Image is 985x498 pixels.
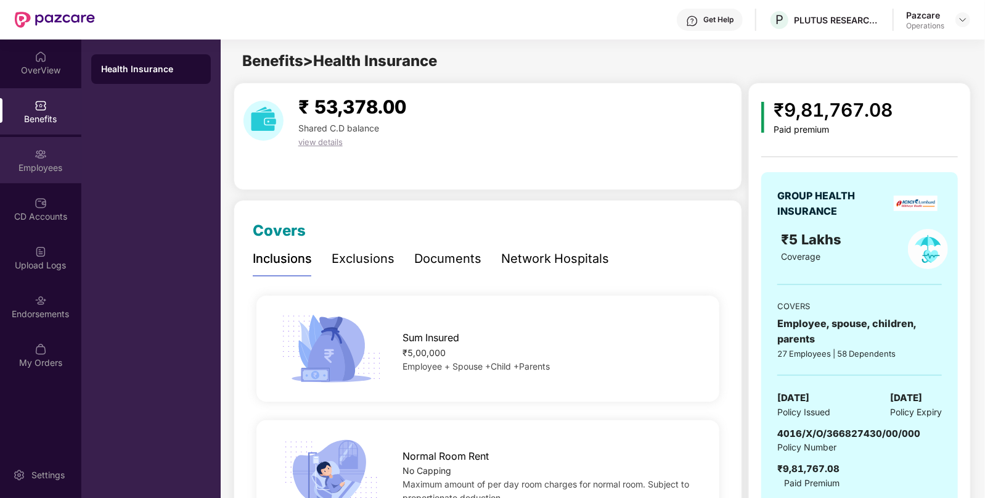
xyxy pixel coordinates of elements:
[761,102,764,133] img: icon
[775,12,783,27] span: P
[894,196,938,211] img: insurerLogo
[777,428,920,439] span: 4016/X/O/366827430/00/000
[501,249,609,268] div: Network Hospitals
[777,300,942,312] div: COVERS
[906,9,944,21] div: Pazcare
[777,347,942,360] div: 27 Employees | 58 Dependents
[298,96,406,118] span: ₹ 53,378.00
[242,52,437,70] span: Benefits > Health Insurance
[781,231,845,247] span: ₹5 Lakhs
[403,464,699,478] div: No Capping
[332,249,394,268] div: Exclusions
[35,197,47,209] img: svg+xml;base64,PHN2ZyBpZD0iQ0RfQWNjb3VudHMiIGRhdGEtbmFtZT0iQ0QgQWNjb3VudHMiIHhtbG5zPSJodHRwOi8vd3...
[101,63,201,75] div: Health Insurance
[784,476,840,490] span: Paid Premium
[35,148,47,160] img: svg+xml;base64,PHN2ZyBpZD0iRW1wbG95ZWVzIiB4bWxucz0iaHR0cDovL3d3dy53My5vcmcvMjAwMC9zdmciIHdpZHRoPS...
[13,469,25,481] img: svg+xml;base64,PHN2ZyBpZD0iU2V0dGluZy0yMHgyMCIgeG1sbnM9Imh0dHA6Ly93d3cudzMub3JnLzIwMDAvc3ZnIiB3aW...
[958,15,968,25] img: svg+xml;base64,PHN2ZyBpZD0iRHJvcGRvd24tMzJ4MzIiIHhtbG5zPSJodHRwOi8vd3d3LnczLm9yZy8yMDAwL3N2ZyIgd2...
[298,137,343,147] span: view details
[35,51,47,63] img: svg+xml;base64,PHN2ZyBpZD0iSG9tZSIgeG1sbnM9Imh0dHA6Ly93d3cudzMub3JnLzIwMDAvc3ZnIiB3aWR0aD0iMjAiIG...
[906,21,944,31] div: Operations
[35,99,47,112] img: svg+xml;base64,PHN2ZyBpZD0iQmVuZWZpdHMiIHhtbG5zPSJodHRwOi8vd3d3LnczLm9yZy8yMDAwL3N2ZyIgd2lkdGg9Ij...
[777,316,942,347] div: Employee, spouse, children, parents
[777,442,836,452] span: Policy Number
[243,101,284,141] img: download
[774,96,893,125] div: ₹9,81,767.08
[35,246,47,258] img: svg+xml;base64,PHN2ZyBpZD0iVXBsb2FkX0xvZ3MiIGRhdGEtbmFtZT0iVXBsb2FkIExvZ3MiIHhtbG5zPSJodHRwOi8vd3...
[794,14,880,26] div: PLUTUS RESEARCH PRIVATE LIMITED
[777,462,840,476] div: ₹9,81,767.08
[28,469,68,481] div: Settings
[403,330,460,346] span: Sum Insured
[777,405,830,419] span: Policy Issued
[403,346,699,360] div: ₹5,00,000
[686,15,698,27] img: svg+xml;base64,PHN2ZyBpZD0iSGVscC0zMngzMiIgeG1sbnM9Imh0dHA6Ly93d3cudzMub3JnLzIwMDAvc3ZnIiB3aWR0aD...
[253,222,306,239] span: Covers
[253,249,312,268] div: Inclusions
[298,123,379,133] span: Shared C.D balance
[890,391,922,405] span: [DATE]
[414,249,481,268] div: Documents
[35,294,47,307] img: svg+xml;base64,PHN2ZyBpZD0iRW5kb3JzZW1lbnRzIiB4bWxucz0iaHR0cDovL3d3dy53My5vcmcvMjAwMC9zdmciIHdpZH...
[403,449,489,464] span: Normal Room Rent
[15,12,95,28] img: New Pazcare Logo
[277,311,386,386] img: icon
[908,229,948,269] img: policyIcon
[777,391,809,405] span: [DATE]
[890,405,942,419] span: Policy Expiry
[35,343,47,355] img: svg+xml;base64,PHN2ZyBpZD0iTXlfT3JkZXJzIiBkYXRhLW5hbWU9Ik15IE9yZGVycyIgeG1sbnM9Imh0dHA6Ly93d3cudz...
[403,361,550,371] span: Employee + Spouse +Child +Parents
[774,125,893,135] div: Paid premium
[781,251,820,262] span: Coverage
[703,15,734,25] div: Get Help
[777,188,885,219] div: GROUP HEALTH INSURANCE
